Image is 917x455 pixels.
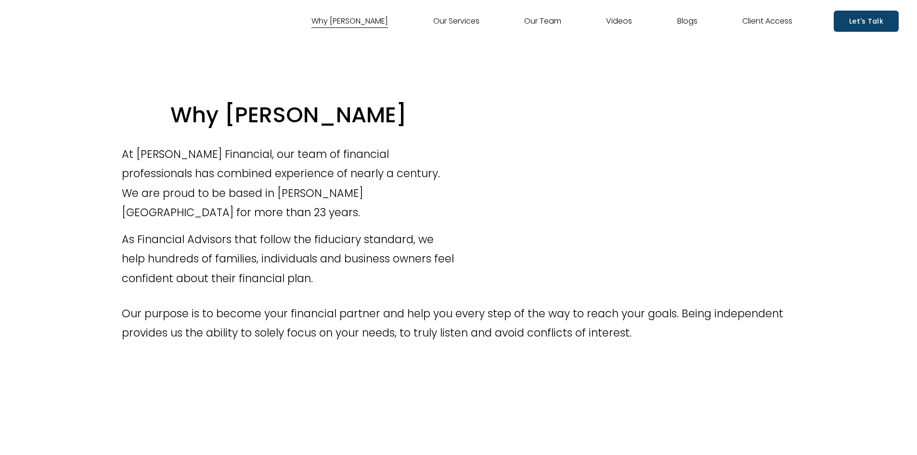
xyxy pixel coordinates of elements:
img: Sterling Fox Financial Services [18,9,118,33]
a: Client Access [742,13,792,29]
a: Our Team [524,13,561,29]
a: Videos [606,13,632,29]
a: Blogs [677,13,697,29]
h2: Why [PERSON_NAME] [122,101,456,129]
a: Why [PERSON_NAME] [311,13,388,29]
p: As Financial Advisors that follow the fiduciary standard, we help hundreds of families, individua... [122,230,456,288]
p: At [PERSON_NAME] Financial, our team of financial professionals has combined experience of nearly... [122,144,456,222]
a: Our Services [433,13,479,29]
a: Let's Talk [834,11,899,31]
p: Our purpose is to become your financial partner and help you every step of the way to reach your ... [122,304,796,343]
